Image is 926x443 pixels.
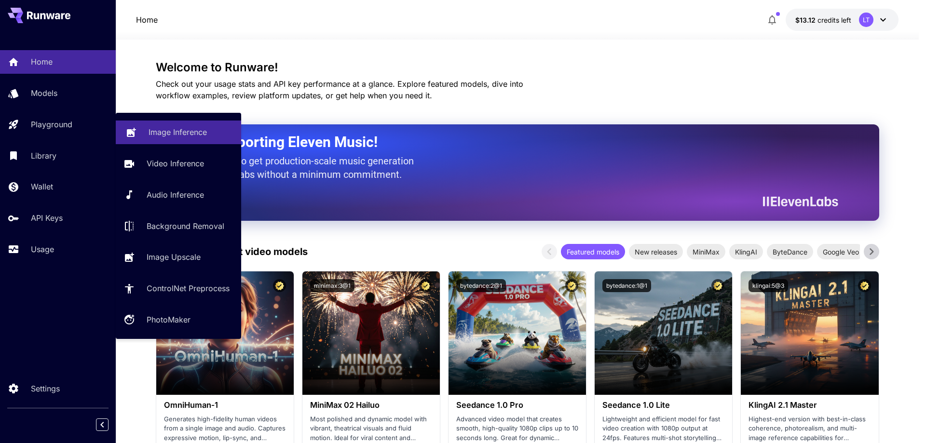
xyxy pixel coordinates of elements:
[116,308,241,332] a: PhotoMaker
[31,243,54,255] p: Usage
[302,271,440,395] img: alt
[565,279,578,292] button: Certified Model – Vetted for best performance and includes a commercial license.
[449,271,586,395] img: alt
[456,415,578,443] p: Advanced video model that creates smooth, high-quality 1080p clips up to 10 seconds long. Great f...
[147,282,230,294] p: ControlNet Preprocess
[136,14,158,26] nav: breadcrumb
[602,415,724,443] p: Lightweight and efficient model for fast video creation with 1080p output at 24fps. Features mult...
[116,214,241,238] a: Background Removal
[31,181,53,192] p: Wallet
[310,279,354,292] button: minimax:3@1
[310,401,432,410] h3: MiniMax 02 Hailuo
[859,13,873,27] div: LT
[31,87,57,99] p: Models
[729,247,763,257] span: KlingAI
[31,212,63,224] p: API Keys
[147,189,204,201] p: Audio Inference
[310,415,432,443] p: Most polished and dynamic model with vibrant, theatrical visuals and fluid motion. Ideal for vira...
[31,119,72,130] p: Playground
[749,279,788,292] button: klingai:5@3
[687,247,725,257] span: MiniMax
[858,279,871,292] button: Certified Model – Vetted for best performance and includes a commercial license.
[741,271,878,395] img: alt
[711,279,724,292] button: Certified Model – Vetted for best performance and includes a commercial license.
[795,16,817,24] span: $13.12
[456,279,506,292] button: bytedance:2@1
[749,415,871,443] p: Highest-end version with best-in-class coherence, photorealism, and multi-image reference capabil...
[31,150,56,161] p: Library
[817,247,865,257] span: Google Veo
[156,79,523,100] span: Check out your usage stats and API key performance at a glance. Explore featured models, dive int...
[456,401,578,410] h3: Seedance 1.0 Pro
[180,154,421,181] p: The only way to get production-scale music generation from Eleven Labs without a minimum commitment.
[595,271,732,395] img: alt
[817,16,851,24] span: credits left
[147,314,191,325] p: PhotoMaker
[602,401,724,410] h3: Seedance 1.0 Lite
[116,121,241,144] a: Image Inference
[767,247,813,257] span: ByteDance
[116,277,241,300] a: ControlNet Preprocess
[96,418,109,431] button: Collapse sidebar
[147,158,204,169] p: Video Inference
[149,126,207,138] p: Image Inference
[116,183,241,207] a: Audio Inference
[749,401,871,410] h3: KlingAI 2.1 Master
[561,247,625,257] span: Featured models
[156,61,879,74] h3: Welcome to Runware!
[31,383,60,394] p: Settings
[180,133,831,151] h2: Now Supporting Eleven Music!
[31,56,53,67] p: Home
[116,152,241,175] a: Video Inference
[419,279,432,292] button: Certified Model – Vetted for best performance and includes a commercial license.
[164,401,286,410] h3: OmniHuman‑1
[602,279,651,292] button: bytedance:1@1
[273,279,286,292] button: Certified Model – Vetted for best performance and includes a commercial license.
[103,416,116,433] div: Collapse sidebar
[116,245,241,269] a: Image Upscale
[136,14,158,26] p: Home
[629,247,683,257] span: New releases
[164,415,286,443] p: Generates high-fidelity human videos from a single image and audio. Captures expressive motion, l...
[795,15,851,25] div: $13.12168
[147,251,201,263] p: Image Upscale
[147,220,224,232] p: Background Removal
[786,9,899,31] button: $13.12168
